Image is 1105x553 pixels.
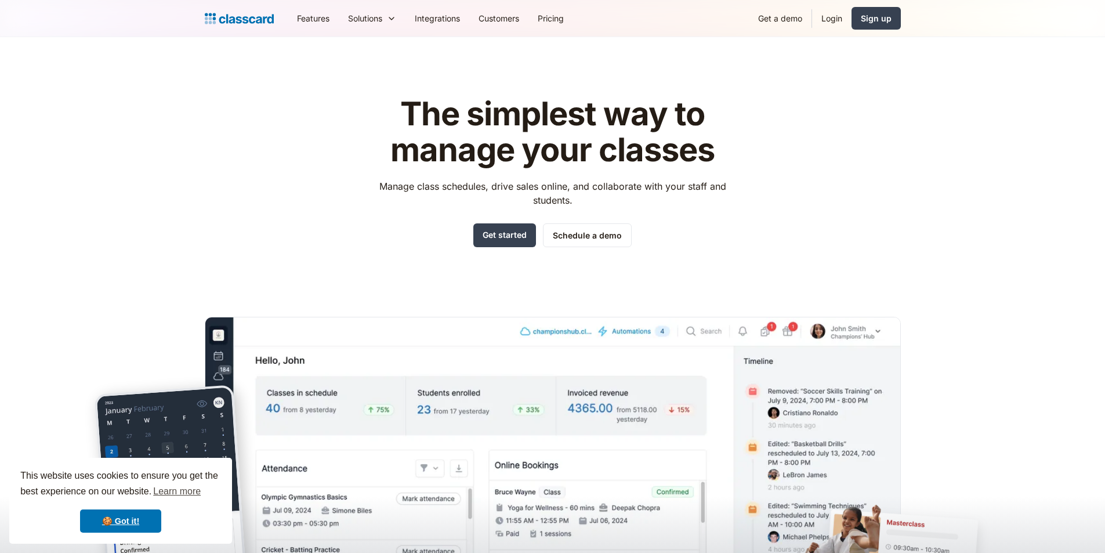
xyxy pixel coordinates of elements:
a: Get a demo [749,5,811,31]
a: Login [812,5,852,31]
div: Solutions [348,12,382,24]
div: Solutions [339,5,405,31]
div: Sign up [861,12,892,24]
a: Features [288,5,339,31]
a: Logo [205,10,274,27]
a: Get started [473,223,536,247]
a: Pricing [528,5,573,31]
p: Manage class schedules, drive sales online, and collaborate with your staff and students. [368,179,737,207]
a: dismiss cookie message [80,509,161,533]
div: cookieconsent [9,458,232,544]
a: Customers [469,5,528,31]
span: This website uses cookies to ensure you get the best experience on our website. [20,469,221,500]
a: Integrations [405,5,469,31]
h1: The simplest way to manage your classes [368,96,737,168]
a: learn more about cookies [151,483,202,500]
a: Sign up [852,7,901,30]
a: Schedule a demo [543,223,632,247]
